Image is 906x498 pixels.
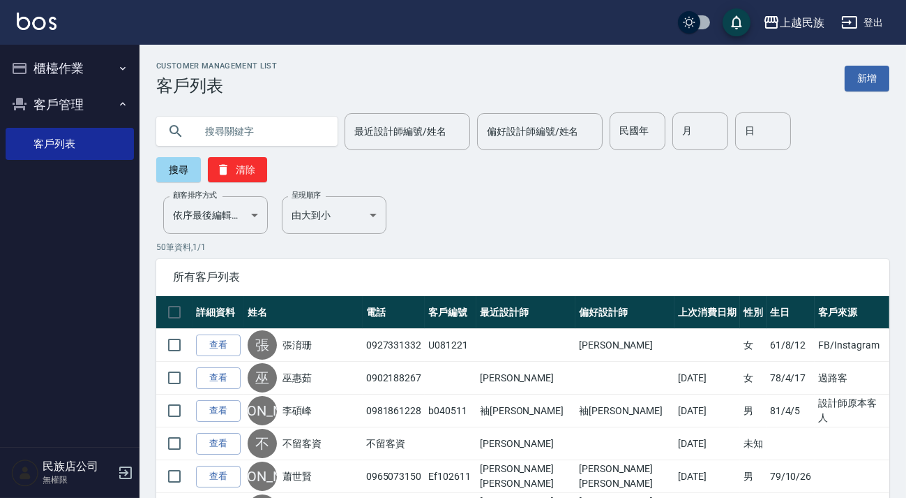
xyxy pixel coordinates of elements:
td: 男 [740,395,767,427]
div: 不 [248,429,277,458]
div: 由大到小 [282,196,386,234]
a: 查看 [196,400,241,422]
td: 81/4/5 [767,395,815,427]
td: 過路客 [815,362,889,395]
td: 女 [740,329,767,362]
div: [PERSON_NAME] [248,462,277,491]
td: b040511 [425,395,476,427]
td: [PERSON_NAME][PERSON_NAME] [575,460,674,493]
p: 無權限 [43,474,114,486]
button: save [723,8,750,36]
td: [PERSON_NAME] [575,329,674,362]
a: 蕭世賢 [282,469,312,483]
td: 0927331332 [363,329,425,362]
img: Person [11,459,39,487]
a: 查看 [196,466,241,488]
button: 登出 [836,10,889,36]
span: 所有客戶列表 [173,270,873,284]
a: 巫惠茹 [282,371,312,385]
a: 新增 [845,66,889,91]
th: 詳細資料 [192,296,244,329]
a: 查看 [196,367,241,389]
td: [DATE] [674,362,740,395]
div: 上越民族 [780,14,824,31]
a: 張淯珊 [282,338,312,352]
td: 0965073150 [363,460,425,493]
td: [DATE] [674,427,740,460]
td: 男 [740,460,767,493]
div: 巫 [248,363,277,393]
td: FB/Instagram [815,329,889,362]
img: Logo [17,13,56,30]
a: 查看 [196,335,241,356]
th: 性別 [740,296,767,329]
th: 生日 [767,296,815,329]
td: 不留客資 [363,427,425,460]
div: 依序最後編輯時間 [163,196,268,234]
th: 上次消費日期 [674,296,740,329]
td: [PERSON_NAME] [476,362,575,395]
a: 不留客資 [282,437,322,451]
label: 呈現順序 [292,190,321,200]
label: 顧客排序方式 [173,190,217,200]
td: 女 [740,362,767,395]
td: 0981861228 [363,395,425,427]
th: 電話 [363,296,425,329]
td: [DATE] [674,395,740,427]
th: 客戶編號 [425,296,476,329]
td: 79/10/26 [767,460,815,493]
h3: 客戶列表 [156,76,277,96]
a: 查看 [196,433,241,455]
button: 客戶管理 [6,87,134,123]
td: Ef102611 [425,460,476,493]
th: 偏好設計師 [575,296,674,329]
td: U081221 [425,329,476,362]
button: 櫃檯作業 [6,50,134,87]
h5: 民族店公司 [43,460,114,474]
div: [PERSON_NAME] [248,396,277,425]
h2: Customer Management List [156,61,277,71]
td: 袖[PERSON_NAME] [476,395,575,427]
button: 上越民族 [757,8,830,37]
a: 李碩峰 [282,404,312,418]
a: 客戶列表 [6,128,134,160]
td: 袖[PERSON_NAME] [575,395,674,427]
th: 客戶來源 [815,296,889,329]
td: 78/4/17 [767,362,815,395]
td: 未知 [740,427,767,460]
button: 搜尋 [156,157,201,182]
input: 搜尋關鍵字 [195,112,326,150]
div: 張 [248,330,277,360]
td: [PERSON_NAME][PERSON_NAME] [476,460,575,493]
button: 清除 [208,157,267,182]
td: 61/8/12 [767,329,815,362]
p: 50 筆資料, 1 / 1 [156,241,889,254]
td: 0902188267 [363,362,425,395]
td: [DATE] [674,460,740,493]
th: 最近設計師 [476,296,575,329]
td: 設計師原本客人 [815,395,889,427]
th: 姓名 [244,296,363,329]
td: [PERSON_NAME] [476,427,575,460]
